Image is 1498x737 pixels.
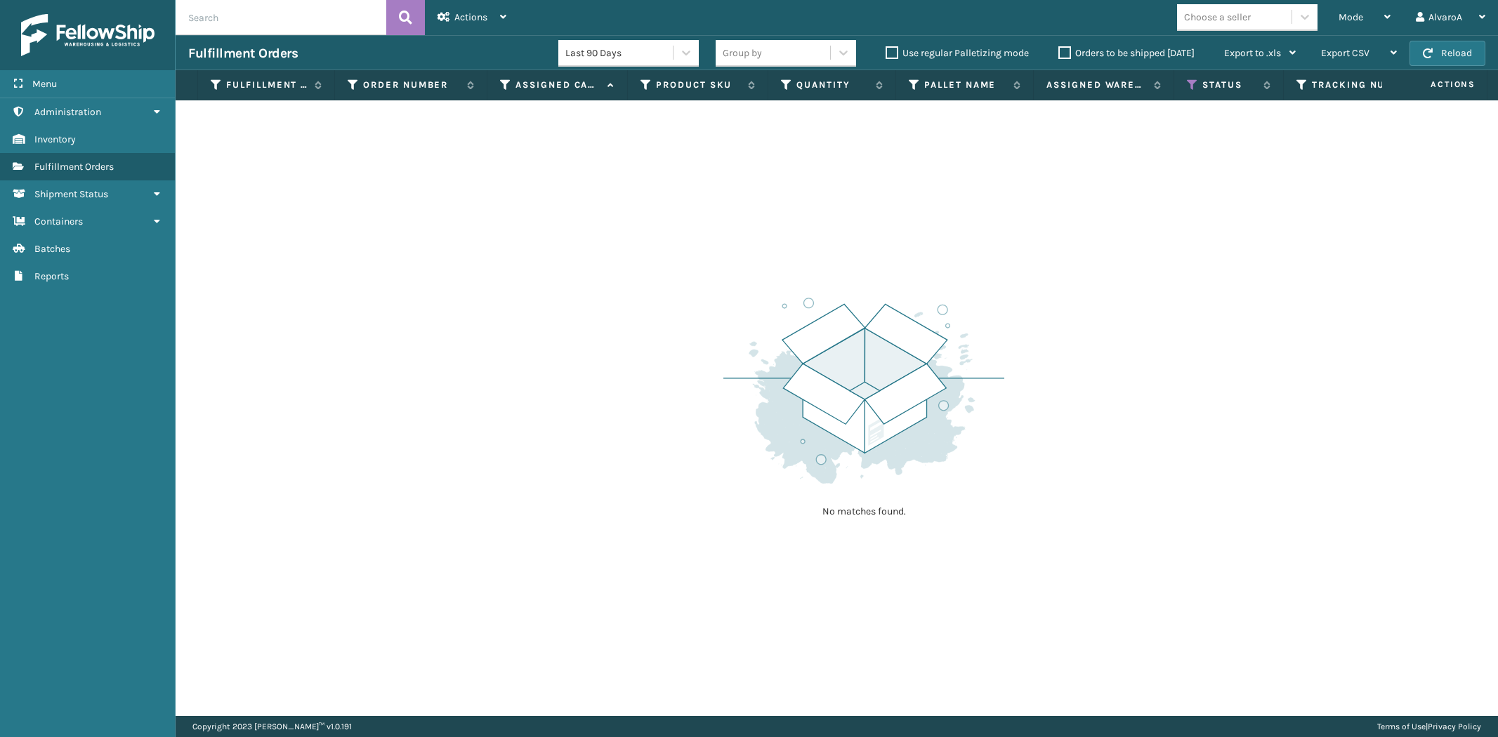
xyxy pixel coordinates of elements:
[34,270,69,282] span: Reports
[1377,722,1426,731] a: Terms of Use
[565,46,674,60] div: Last 90 Days
[454,11,487,23] span: Actions
[1386,73,1484,96] span: Actions
[723,46,762,60] div: Group by
[1321,47,1369,59] span: Export CSV
[188,45,298,62] h3: Fulfillment Orders
[1312,79,1397,91] label: Tracking Number
[886,47,1029,59] label: Use regular Palletizing mode
[656,79,741,91] label: Product SKU
[1058,47,1195,59] label: Orders to be shipped [DATE]
[34,161,114,173] span: Fulfillment Orders
[1339,11,1363,23] span: Mode
[34,188,108,200] span: Shipment Status
[1046,79,1147,91] label: Assigned Warehouse
[192,716,352,737] p: Copyright 2023 [PERSON_NAME]™ v 1.0.191
[34,243,70,255] span: Batches
[796,79,869,91] label: Quantity
[924,79,1006,91] label: Pallet Name
[34,215,83,227] span: Containers
[1428,722,1481,731] a: Privacy Policy
[34,133,76,145] span: Inventory
[1224,47,1281,59] span: Export to .xls
[515,79,600,91] label: Assigned Carrier Service
[1377,716,1481,737] div: |
[363,79,460,91] label: Order Number
[21,14,155,56] img: logo
[1184,10,1251,25] div: Choose a seller
[32,78,57,90] span: Menu
[34,106,101,118] span: Administration
[1202,79,1256,91] label: Status
[226,79,308,91] label: Fulfillment Order Id
[1410,41,1485,66] button: Reload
